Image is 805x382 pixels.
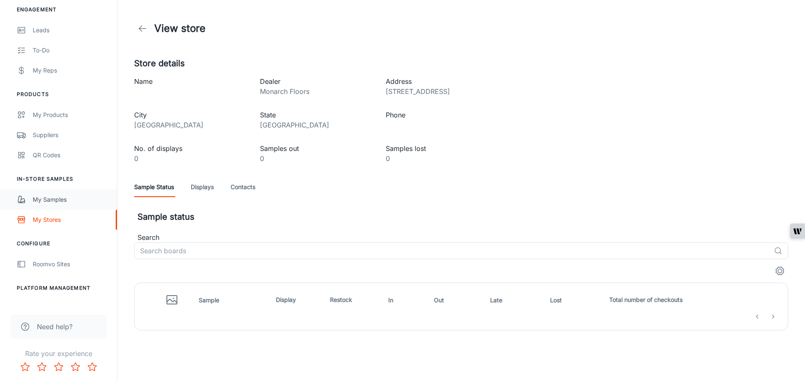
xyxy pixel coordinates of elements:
button: Rate 2 star [34,359,50,375]
p: [STREET_ADDRESS] [386,86,498,96]
div: To-do [33,46,109,55]
span: Need help? [37,322,73,332]
p: Phone [386,110,498,120]
div: Roomvo Sites [33,260,109,269]
p: Search [138,232,788,242]
p: State [260,110,372,120]
p: Address [386,76,498,86]
a: Sample Status [134,177,174,197]
p: [GEOGRAPHIC_DATA] [260,120,372,130]
button: Rate 5 star [84,359,101,375]
p: No. of displays [134,143,247,153]
div: My Products [33,110,109,120]
h5: Sample status [138,210,788,223]
p: Samples lost [386,143,498,153]
p: 0 [260,153,372,164]
button: Rate 1 star [17,359,34,375]
span: In [388,295,404,305]
th: Total number of checkouts [606,290,781,310]
p: Name [134,76,247,86]
p: 0 [386,153,498,164]
input: Search boards [134,242,771,259]
div: QR Codes [33,151,109,160]
p: 0 [134,153,247,164]
button: settings [771,262,788,279]
div: User Administration [33,304,109,313]
span: Out [434,295,455,305]
nav: pagination navigation [749,310,781,323]
p: City [134,110,247,120]
button: Rate 4 star [67,359,84,375]
h1: View store [154,21,205,36]
th: Display [273,290,327,310]
a: Contacts [231,177,255,197]
p: [GEOGRAPHIC_DATA] [134,120,247,130]
p: Dealer [260,76,372,86]
div: Suppliers [33,130,109,140]
span: Lost [550,295,573,305]
h5: Store details [134,57,788,70]
button: Rate 3 star [50,359,67,375]
div: My Stores [33,215,109,224]
div: My Reps [33,66,109,75]
span: Sample [199,295,230,305]
p: Rate your experience [7,348,110,359]
div: Leads [33,26,109,35]
div: My Samples [33,195,109,204]
a: Displays [191,177,214,197]
th: Restock [327,290,385,310]
p: Samples out [260,143,372,153]
span: Late [490,295,513,305]
p: Monarch Floors [260,86,372,96]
